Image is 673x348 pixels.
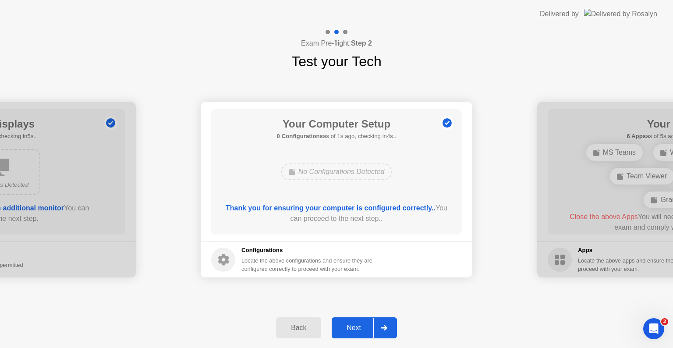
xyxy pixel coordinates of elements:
iframe: Intercom live chat [643,318,664,339]
div: Delivered by [540,9,579,19]
h4: Exam Pre-flight: [301,38,372,49]
h1: Your Computer Setup [277,116,397,132]
h5: Configurations [241,246,374,255]
div: Back [279,324,319,332]
div: No Configurations Detected [281,163,393,180]
button: Back [276,317,321,338]
h1: Test your Tech [291,51,382,72]
h5: as of 1s ago, checking in4s.. [277,132,397,141]
img: Delivered by Rosalyn [584,9,657,19]
div: You can proceed to the next step.. [224,203,450,224]
b: 0 Configurations [277,133,323,139]
b: Thank you for ensuring your computer is configured correctly.. [226,204,436,212]
div: Next [334,324,373,332]
button: Next [332,317,397,338]
b: Step 2 [351,39,372,47]
span: 2 [661,318,668,325]
div: Locate the above configurations and ensure they are configured correctly to proceed with your exam. [241,256,374,273]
